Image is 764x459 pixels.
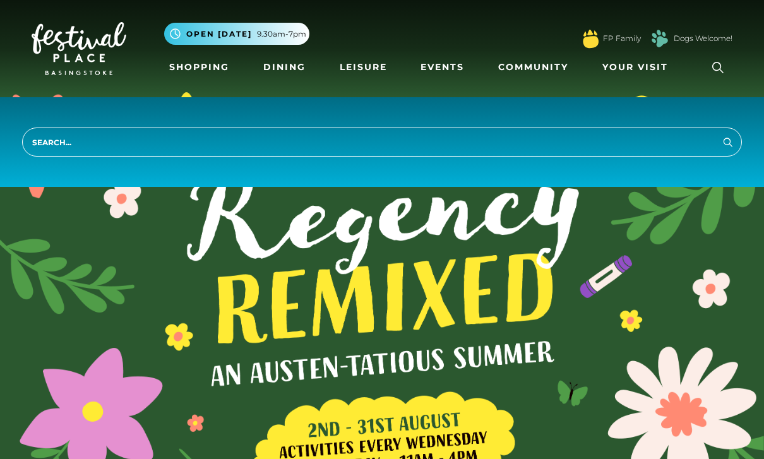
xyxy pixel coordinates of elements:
[674,33,732,44] a: Dogs Welcome!
[164,23,309,45] button: Open [DATE] 9.30am-7pm
[493,56,573,79] a: Community
[602,61,668,74] span: Your Visit
[597,56,679,79] a: Your Visit
[258,56,311,79] a: Dining
[603,33,641,44] a: FP Family
[186,28,252,40] span: Open [DATE]
[164,56,234,79] a: Shopping
[335,56,392,79] a: Leisure
[32,22,126,75] img: Festival Place Logo
[22,128,742,157] input: Search...
[257,28,306,40] span: 9.30am-7pm
[415,56,469,79] a: Events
